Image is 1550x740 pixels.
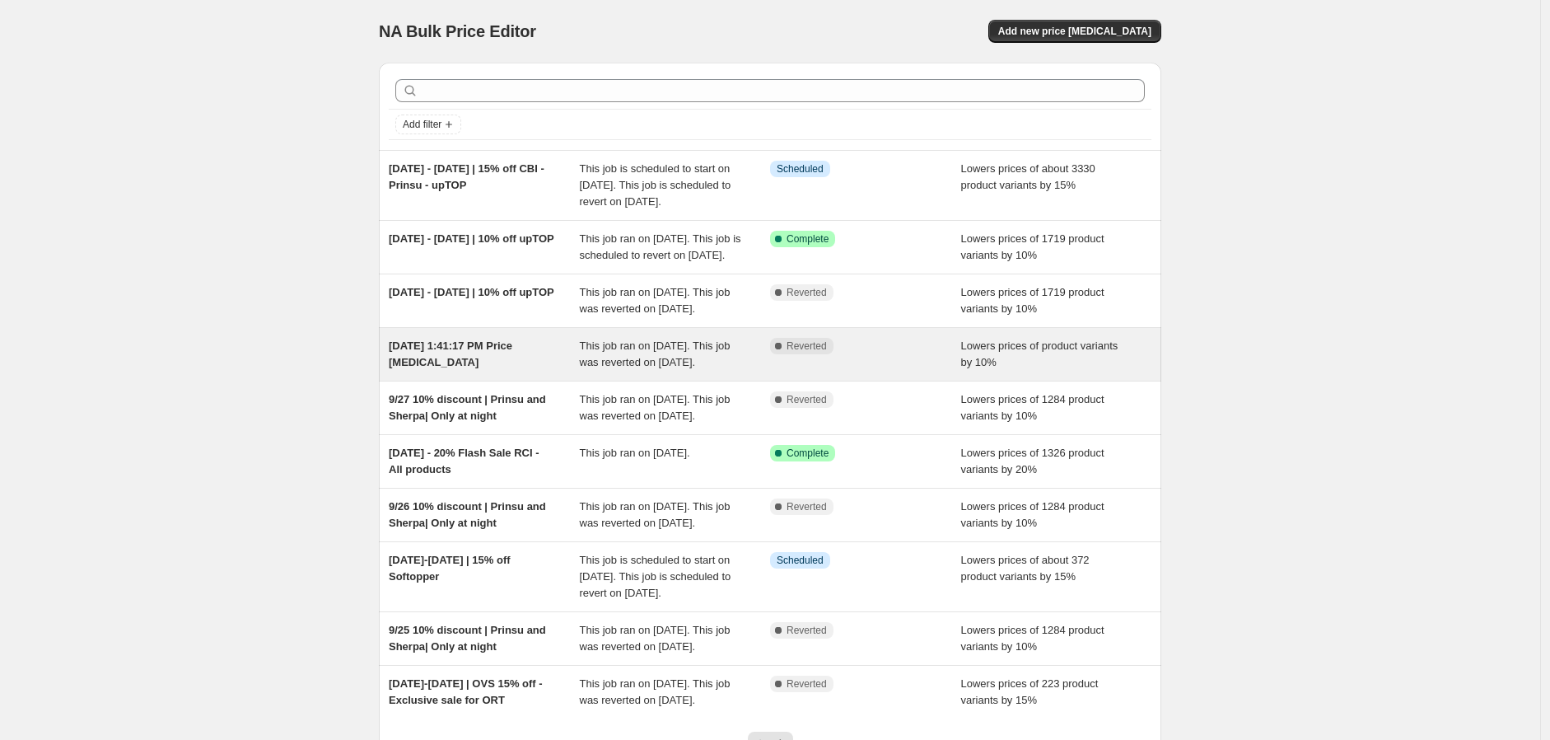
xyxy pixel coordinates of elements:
span: This job ran on [DATE]. This job was reverted on [DATE]. [580,624,731,653]
span: Lowers prices of about 3330 product variants by 15% [961,162,1095,191]
span: Lowers prices of 1719 product variants by 10% [961,232,1104,261]
span: [DATE] - 20% Flash Sale RCI - All products [389,447,539,475]
span: This job ran on [DATE]. This job was reverted on [DATE]. [580,286,731,315]
span: Lowers prices of 223 product variants by 15% [961,677,1099,706]
span: This job ran on [DATE]. This job is scheduled to revert on [DATE]. [580,232,741,261]
span: Add filter [403,118,441,131]
span: Add new price [MEDICAL_DATA] [998,25,1151,38]
button: Add new price [MEDICAL_DATA] [988,20,1161,43]
span: Reverted [787,624,827,637]
span: This job ran on [DATE]. [580,447,690,459]
span: Lowers prices of about 372 product variants by 15% [961,554,1090,583]
span: Scheduled [777,162,824,176]
span: 9/27 10% discount | Prinsu and Sherpa| Only at night [389,393,546,422]
span: Complete [787,447,829,460]
span: Lowers prices of 1284 product variants by 10% [961,624,1104,653]
span: [DATE]-[DATE] | OVS 15% off - Exclusive sale for ORT [389,677,543,706]
span: [DATE] - [DATE] | 10% off upTOP [389,232,554,245]
span: Scheduled [777,554,824,567]
span: [DATE]-[DATE] | 15% off Softopper [389,554,511,583]
span: This job ran on [DATE]. This job was reverted on [DATE]. [580,500,731,529]
span: Lowers prices of 1284 product variants by 10% [961,393,1104,422]
span: This job ran on [DATE]. This job was reverted on [DATE]. [580,340,731,368]
span: Reverted [787,500,827,513]
button: Add filter [395,115,461,134]
span: NA Bulk Price Editor [379,22,536,40]
span: 9/25 10% discount | Prinsu and Sherpa| Only at night [389,624,546,653]
span: This job is scheduled to start on [DATE]. This job is scheduled to revert on [DATE]. [580,162,731,208]
span: This job is scheduled to start on [DATE]. This job is scheduled to revert on [DATE]. [580,554,731,599]
span: [DATE] - [DATE] | 15% off CBI - Prinsu - upTOP [389,162,544,191]
span: [DATE] 1:41:17 PM Price [MEDICAL_DATA] [389,340,512,368]
span: Complete [787,232,829,246]
span: Reverted [787,340,827,353]
span: Lowers prices of 1326 product variants by 20% [961,447,1104,475]
span: 9/26 10% discount | Prinsu and Sherpa| Only at night [389,500,546,529]
span: Reverted [787,286,827,299]
span: Lowers prices of 1284 product variants by 10% [961,500,1104,529]
span: Lowers prices of product variants by 10% [961,340,1118,368]
span: Lowers prices of 1719 product variants by 10% [961,286,1104,315]
span: Reverted [787,677,827,691]
span: [DATE] - [DATE] | 10% off upTOP [389,286,554,298]
span: This job ran on [DATE]. This job was reverted on [DATE]. [580,393,731,422]
span: This job ran on [DATE]. This job was reverted on [DATE]. [580,677,731,706]
span: Reverted [787,393,827,406]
